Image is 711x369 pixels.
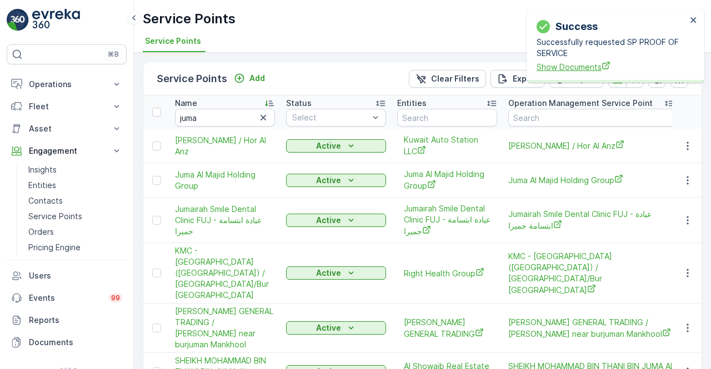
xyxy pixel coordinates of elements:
[555,19,598,34] p: Success
[152,323,161,332] div: Toggle Row Selected
[28,226,54,237] p: Orders
[286,139,386,153] button: Active
[508,317,675,340] span: [PERSON_NAME] GENERAL TRADING / [PERSON_NAME] near burjuman Mankhool
[316,175,341,186] p: Active
[409,70,486,88] button: Clear Filters
[152,216,161,225] div: Toggle Row Selected
[175,306,275,350] span: [PERSON_NAME] GENERAL TRADING / [PERSON_NAME] near burjuman Mankhool
[29,79,104,90] p: Operations
[404,267,490,279] a: Right Health Group
[229,72,269,85] button: Add
[29,123,104,134] p: Asset
[7,331,127,353] a: Documents
[175,245,275,301] a: KMC - Karama Medical Center (Burjuman) / Karama/Bur Dubai
[175,169,275,191] a: Juma Al Majid Holding Group
[537,61,687,73] a: Show Documents
[29,101,104,112] p: Fleet
[32,9,80,31] img: logo_light-DOdMpM7g.png
[249,73,265,84] p: Add
[175,245,275,301] span: KMC - [GEOGRAPHIC_DATA] ([GEOGRAPHIC_DATA]) / [GEOGRAPHIC_DATA]/Bur [GEOGRAPHIC_DATA]
[286,174,386,187] button: Active
[29,315,122,326] p: Reports
[7,309,127,331] a: Reports
[508,109,675,127] input: Search
[143,10,236,28] p: Service Points
[175,135,275,157] a: Ahmed Khalfan Juma Belhoul / Hor Al Anz
[29,292,102,304] p: Events
[7,9,29,31] img: logo
[7,287,127,309] a: Events99
[108,50,119,59] p: ⌘B
[175,98,197,109] p: Name
[292,112,369,123] p: Select
[175,306,275,350] a: MOHAMED IBRAHIM OBAIDALLA GENERAL TRADING / Al sayeh near burjuman Mankhool
[24,193,127,209] a: Contacts
[175,109,275,127] input: Search
[316,140,341,151] p: Active
[397,98,427,109] p: Entities
[286,266,386,280] button: Active
[28,242,81,253] p: Pricing Engine
[29,270,122,281] p: Users
[316,322,341,333] p: Active
[152,141,161,150] div: Toggle Row Selected
[513,73,538,84] p: Export
[7,265,127,287] a: Users
[29,337,122,348] p: Documents
[431,73,479,84] p: Clear Filters
[537,37,687,59] p: Successfully requested SP PROOF OF SERVICE
[404,203,490,237] a: Jumairah Smile Dental Clinic FUJ - عيادة ابتسامة جميرا
[404,317,490,340] span: [PERSON_NAME] GENERAL TRADING
[175,204,275,237] a: Jumairah Smile Dental Clinic FUJ - عيادة ابتسامة جميرا
[508,209,675,231] a: Jumairah Smile Dental Clinic FUJ - عيادة ابتسامة جميرا
[111,294,120,302] p: 99
[404,169,490,191] a: Juma Al Majid Holding Group
[24,209,127,224] a: Service Points
[404,134,490,157] a: Kuwait Auto Station LLC
[24,240,127,255] a: Pricing Engine
[152,176,161,185] div: Toggle Row Selected
[508,251,675,296] span: KMC - [GEOGRAPHIC_DATA] ([GEOGRAPHIC_DATA]) / [GEOGRAPHIC_DATA]/Bur [GEOGRAPHIC_DATA]
[490,70,545,88] button: Export
[29,145,104,156] p: Engagement
[28,195,63,206] p: Contacts
[508,98,653,109] p: Operation Management Service Point
[157,71,227,87] p: Service Points
[397,109,497,127] input: Search
[286,321,386,335] button: Active
[690,16,698,26] button: close
[508,140,675,151] span: [PERSON_NAME] / Hor Al Anz
[316,215,341,226] p: Active
[508,251,675,296] a: KMC - Karama Medical Center (Burjuman) / Karama/Bur Dubai
[404,317,490,340] a: MOHAMED IBRAHIM OBAIDALLA GENERAL TRADING
[152,269,161,277] div: Toggle Row Selected
[28,164,57,175] p: Insights
[24,224,127,240] a: Orders
[7,140,127,162] button: Engagement
[175,135,275,157] span: [PERSON_NAME] / Hor Al Anz
[145,36,201,47] span: Service Points
[7,73,127,95] button: Operations
[24,178,127,193] a: Entities
[7,95,127,118] button: Fleet
[508,140,675,151] a: Ahmed Khalfan Juma Belhoul / Hor Al Anz
[508,317,675,340] a: MOHAMED IBRAHIM OBAIDALLA GENERAL TRADING / Al sayeh near burjuman Mankhool
[24,162,127,178] a: Insights
[7,118,127,140] button: Asset
[28,211,82,222] p: Service Points
[316,267,341,279] p: Active
[286,214,386,227] button: Active
[286,98,312,109] p: Status
[508,174,675,186] a: Juma Al Majid Holding Group
[28,180,56,191] p: Entities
